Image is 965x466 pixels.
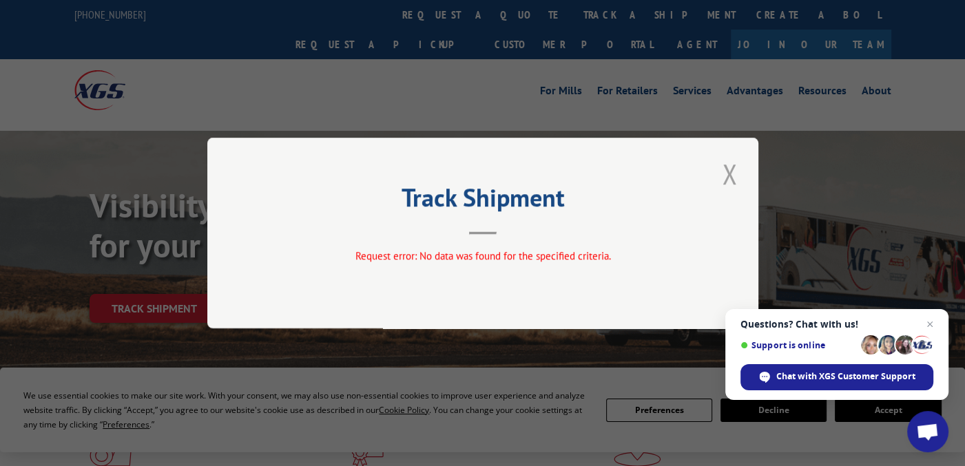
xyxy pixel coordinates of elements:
[740,319,933,330] span: Questions? Chat with us!
[740,340,856,350] span: Support is online
[907,411,948,452] a: Open chat
[776,370,915,383] span: Chat with XGS Customer Support
[355,249,610,262] span: Request error: No data was found for the specified criteria.
[718,155,741,193] button: Close modal
[276,188,689,214] h2: Track Shipment
[740,364,933,390] span: Chat with XGS Customer Support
